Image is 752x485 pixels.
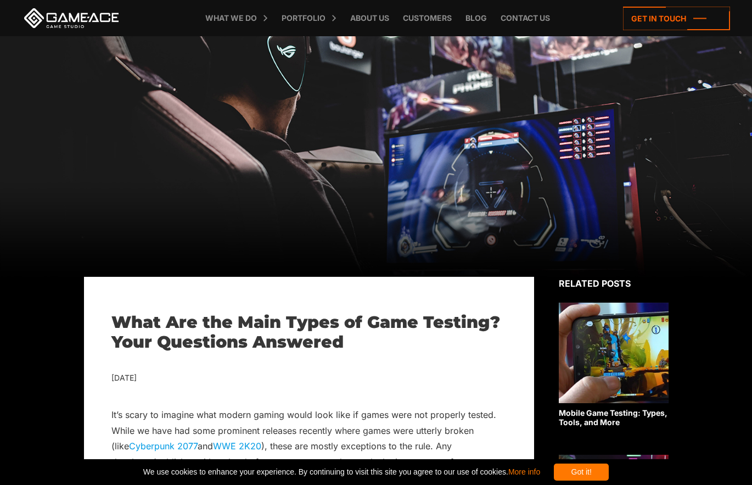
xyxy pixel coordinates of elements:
[508,467,540,476] a: More info
[111,371,507,385] div: [DATE]
[559,303,669,403] img: Related
[213,441,261,451] a: WWE 2K20
[623,7,730,30] a: Get in touch
[111,407,507,485] p: It’s scary to imagine what modern gaming would look like if games were not properly tested. While...
[129,441,198,451] a: Cyberpunk 2077
[554,464,609,481] div: Got it!
[559,303,669,427] a: Mobile Game Testing: Types, Tools, and More
[559,277,669,290] div: Related posts
[143,464,540,481] span: We use cookies to enhance your experience. By continuing to visit this site you agree to our use ...
[111,313,507,352] h1: What Are the Main Types of Game Testing? Your Questions Answered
